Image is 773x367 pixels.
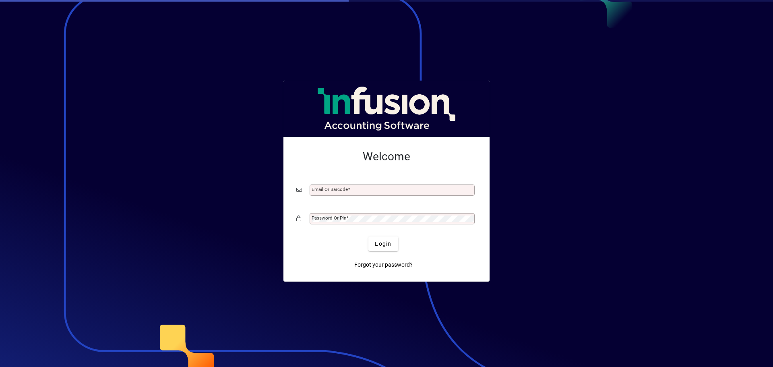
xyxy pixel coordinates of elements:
[375,240,391,248] span: Login
[312,187,348,192] mat-label: Email or Barcode
[312,215,346,221] mat-label: Password or Pin
[351,257,416,272] a: Forgot your password?
[368,236,398,251] button: Login
[354,261,413,269] span: Forgot your password?
[296,150,477,164] h2: Welcome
